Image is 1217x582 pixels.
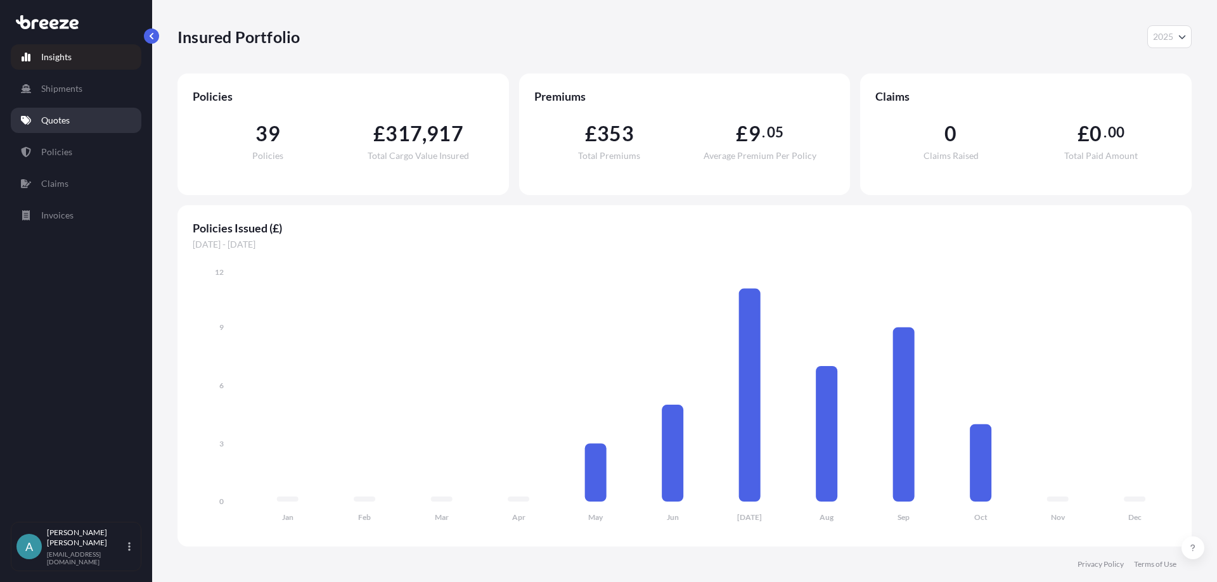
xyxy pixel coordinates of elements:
[215,267,224,277] tspan: 12
[219,381,224,390] tspan: 6
[820,512,834,522] tspan: Aug
[11,203,141,228] a: Invoices
[1153,30,1173,43] span: 2025
[944,123,956,144] span: 0
[41,146,72,158] p: Policies
[25,540,33,553] span: A
[767,127,783,137] span: 05
[762,127,765,137] span: .
[1051,512,1066,522] tspan: Nov
[193,89,494,104] span: Policies
[252,151,283,160] span: Policies
[255,123,280,144] span: 39
[585,123,597,144] span: £
[512,512,525,522] tspan: Apr
[368,151,469,160] span: Total Cargo Value Insured
[219,497,224,506] tspan: 0
[41,82,82,95] p: Shipments
[41,51,72,63] p: Insights
[422,123,427,144] span: ,
[47,550,126,566] p: [EMAIL_ADDRESS][DOMAIN_NAME]
[41,114,70,127] p: Quotes
[219,322,224,332] tspan: 9
[578,151,640,160] span: Total Premiums
[736,123,748,144] span: £
[1078,559,1124,569] a: Privacy Policy
[588,512,603,522] tspan: May
[41,209,74,222] p: Invoices
[1090,123,1102,144] span: 0
[534,89,835,104] span: Premiums
[47,528,126,548] p: [PERSON_NAME] [PERSON_NAME]
[1108,127,1124,137] span: 00
[358,512,371,522] tspan: Feb
[41,177,68,190] p: Claims
[667,512,679,522] tspan: Jun
[1128,512,1142,522] tspan: Dec
[435,512,449,522] tspan: Mar
[11,171,141,196] a: Claims
[385,123,422,144] span: 317
[177,27,300,47] p: Insured Portfolio
[1147,25,1192,48] button: Year Selector
[1078,123,1090,144] span: £
[749,123,761,144] span: 9
[193,220,1176,236] span: Policies Issued (£)
[924,151,979,160] span: Claims Raised
[11,108,141,133] a: Quotes
[373,123,385,144] span: £
[219,439,224,448] tspan: 3
[737,512,762,522] tspan: [DATE]
[11,139,141,165] a: Policies
[11,44,141,70] a: Insights
[282,512,293,522] tspan: Jan
[1104,127,1107,137] span: .
[597,123,634,144] span: 353
[974,512,988,522] tspan: Oct
[11,76,141,101] a: Shipments
[1134,559,1176,569] a: Terms of Use
[193,238,1176,251] span: [DATE] - [DATE]
[1064,151,1138,160] span: Total Paid Amount
[898,512,910,522] tspan: Sep
[875,89,1176,104] span: Claims
[704,151,816,160] span: Average Premium Per Policy
[427,123,463,144] span: 917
